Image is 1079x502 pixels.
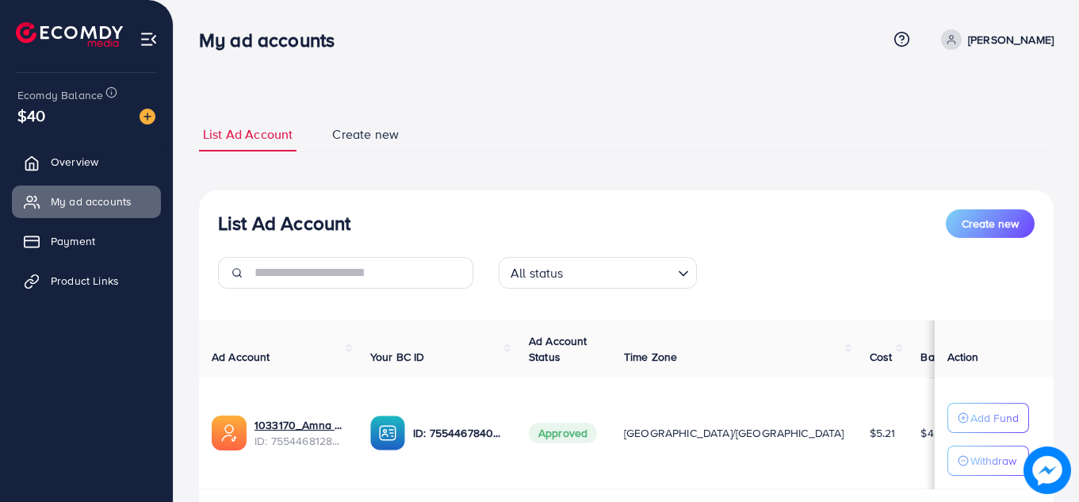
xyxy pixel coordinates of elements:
a: Payment [12,225,161,257]
span: Approved [529,423,597,443]
h3: List Ad Account [218,212,350,235]
span: Create new [332,125,399,144]
span: Overview [51,154,98,170]
p: ID: 7554467840363937808 [413,423,503,443]
button: Add Fund [947,403,1029,433]
p: [PERSON_NAME] [968,30,1054,49]
h3: My ad accounts [199,29,347,52]
input: Search for option [568,259,672,285]
img: menu [140,30,158,48]
p: Add Fund [970,408,1019,427]
span: Action [947,349,979,365]
a: Product Links [12,265,161,297]
img: image [1024,446,1071,494]
img: image [140,109,155,125]
span: Ecomdy Balance [17,87,103,103]
span: Create new [962,216,1019,232]
span: My ad accounts [51,194,132,209]
div: <span class='underline'>1033170_Amna Collection_1758911713596</span></br>7554468128542195713 [254,417,345,450]
span: Ad Account [212,349,270,365]
img: ic-ba-acc.ded83a64.svg [370,416,405,450]
a: My ad accounts [12,186,161,217]
button: Create new [946,209,1035,238]
span: Balance [920,349,962,365]
a: 1033170_Amna Collection_1758911713596 [254,417,345,433]
span: Your BC ID [370,349,425,365]
span: All status [507,262,567,285]
button: Withdraw [947,446,1029,476]
span: Ad Account Status [529,333,587,365]
span: $4.77 [920,425,947,441]
div: Search for option [499,257,697,289]
span: List Ad Account [203,125,293,144]
img: ic-ads-acc.e4c84228.svg [212,416,247,450]
span: Product Links [51,273,119,289]
a: Overview [12,146,161,178]
a: [PERSON_NAME] [935,29,1054,50]
span: Cost [870,349,893,365]
img: logo [16,22,123,47]
span: Time Zone [624,349,677,365]
span: ID: 7554468128542195713 [254,433,345,449]
span: $5.21 [870,425,896,441]
span: $40 [17,104,45,127]
p: Withdraw [970,451,1016,470]
span: Payment [51,233,95,249]
span: [GEOGRAPHIC_DATA]/[GEOGRAPHIC_DATA] [624,425,844,441]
